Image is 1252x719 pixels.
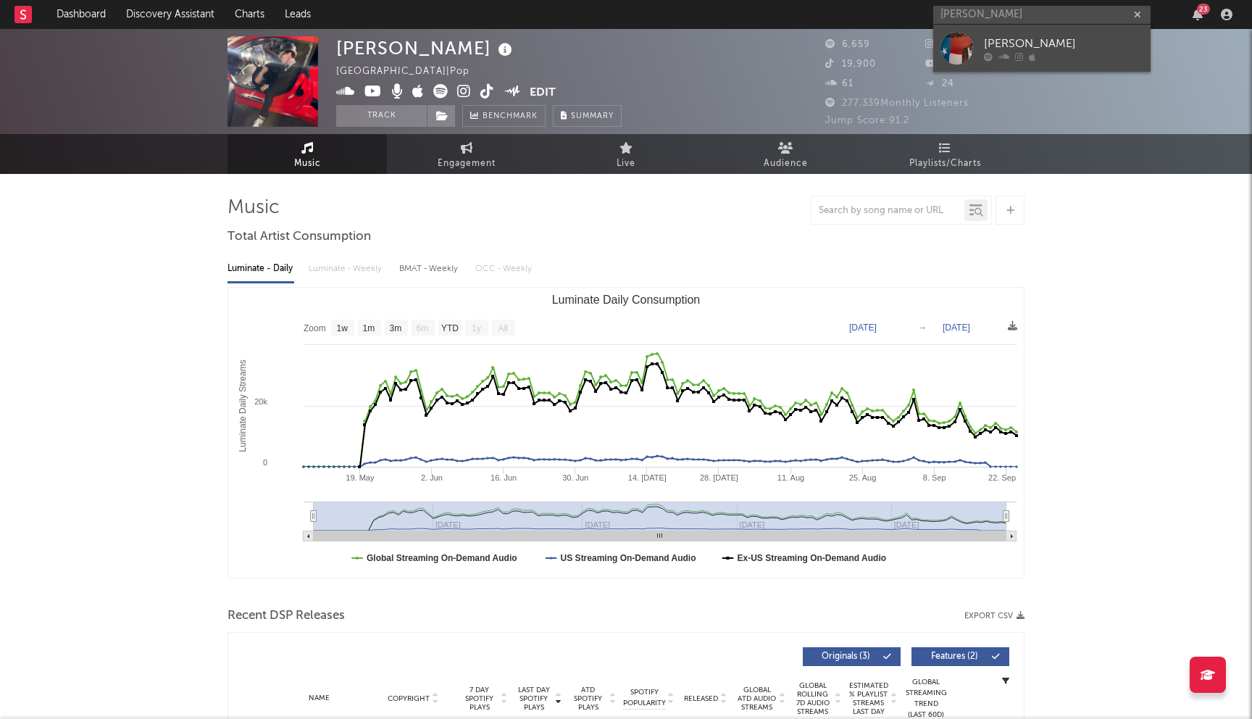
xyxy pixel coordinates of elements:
[553,105,622,127] button: Summary
[925,59,959,69] span: 913
[777,473,804,482] text: 11. Aug
[228,228,371,246] span: Total Artist Consumption
[472,323,481,333] text: 1y
[336,36,516,60] div: [PERSON_NAME]
[346,473,375,482] text: 19. May
[1193,9,1203,20] button: 23
[623,687,666,709] span: Spotify Popularity
[272,693,367,704] div: Name
[263,458,267,467] text: 0
[825,59,876,69] span: 19,900
[964,612,1024,620] button: Export CSV
[441,323,459,333] text: YTD
[617,155,635,173] span: Live
[984,35,1143,52] div: [PERSON_NAME]
[498,323,507,333] text: All
[552,294,701,306] text: Luminate Daily Consumption
[918,323,927,333] text: →
[417,323,429,333] text: 6m
[571,112,614,120] span: Summary
[254,397,267,406] text: 20k
[923,473,946,482] text: 8. Sep
[825,116,909,125] span: Jump Score: 91.2
[848,681,888,716] span: Estimated % Playlist Streams Last Day
[706,134,865,174] a: Audience
[399,257,461,281] div: BMAT - Weekly
[238,359,248,452] text: Luminate Daily Streams
[390,323,402,333] text: 3m
[337,323,349,333] text: 1w
[483,108,538,125] span: Benchmark
[764,155,808,173] span: Audience
[909,155,981,173] span: Playlists/Charts
[825,79,854,88] span: 61
[803,647,901,666] button: Originals(3)
[228,607,345,625] span: Recent DSP Releases
[811,205,964,217] input: Search by song name or URL
[367,553,517,563] text: Global Streaming On-Demand Audio
[388,694,430,703] span: Copyright
[825,40,870,49] span: 6,659
[387,134,546,174] a: Engagement
[438,155,496,173] span: Engagement
[812,652,879,661] span: Originals ( 3 )
[921,652,988,661] span: Features ( 2 )
[228,288,1024,578] svg: Luminate Daily Consumption
[825,99,969,108] span: 277,339 Monthly Listeners
[925,79,954,88] span: 24
[865,134,1024,174] a: Playlists/Charts
[336,63,486,80] div: [GEOGRAPHIC_DATA] | Pop
[421,473,443,482] text: 2. Jun
[228,257,294,281] div: Luminate - Daily
[700,473,738,482] text: 28. [DATE]
[363,323,375,333] text: 1m
[460,686,498,712] span: 7 Day Spotify Plays
[514,686,553,712] span: Last Day Spotify Plays
[849,473,876,482] text: 25. Aug
[1197,4,1210,14] div: 23
[737,686,777,712] span: Global ATD Audio Streams
[925,40,969,49] span: 9,022
[988,473,1016,482] text: 22. Sep
[793,681,832,716] span: Global Rolling 7D Audio Streams
[336,105,427,127] button: Track
[738,553,887,563] text: Ex-US Streaming On-Demand Audio
[304,323,326,333] text: Zoom
[849,323,877,333] text: [DATE]
[569,686,607,712] span: ATD Spotify Plays
[228,134,387,174] a: Music
[933,6,1151,24] input: Search for artists
[628,473,667,482] text: 14. [DATE]
[933,25,1151,72] a: [PERSON_NAME]
[684,694,718,703] span: Released
[294,155,321,173] span: Music
[530,84,556,102] button: Edit
[561,553,696,563] text: US Streaming On-Demand Audio
[546,134,706,174] a: Live
[562,473,588,482] text: 30. Jun
[462,105,546,127] a: Benchmark
[911,647,1009,666] button: Features(2)
[943,323,970,333] text: [DATE]
[491,473,517,482] text: 16. Jun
